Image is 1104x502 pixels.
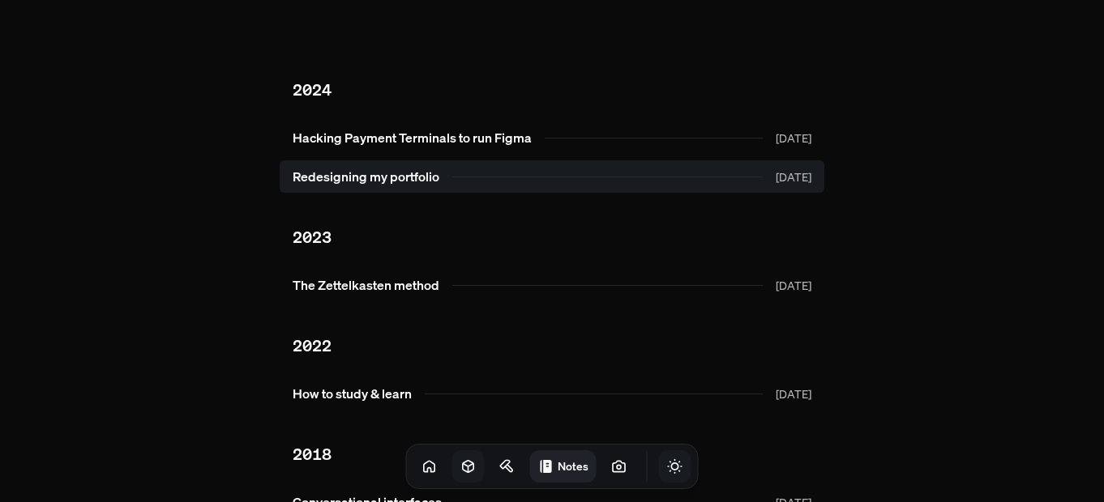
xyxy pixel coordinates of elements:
[293,442,811,466] h2: 2018
[659,450,691,483] button: Toggle Theme
[776,277,811,294] span: [DATE]
[293,334,811,358] h2: 2022
[776,385,811,402] span: [DATE]
[280,160,824,193] a: Redesigning my portfolio[DATE]
[558,458,588,474] h1: Notes
[776,168,811,185] span: [DATE]
[530,450,597,483] a: Notes
[280,121,824,154] a: Hacking Payment Terminals to run Figma[DATE]
[293,78,811,102] h2: 2024
[280,269,824,301] a: The Zettelkasten method[DATE]
[293,225,811,249] h2: 2023
[776,130,811,147] span: [DATE]
[280,377,824,410] a: How to study & learn[DATE]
